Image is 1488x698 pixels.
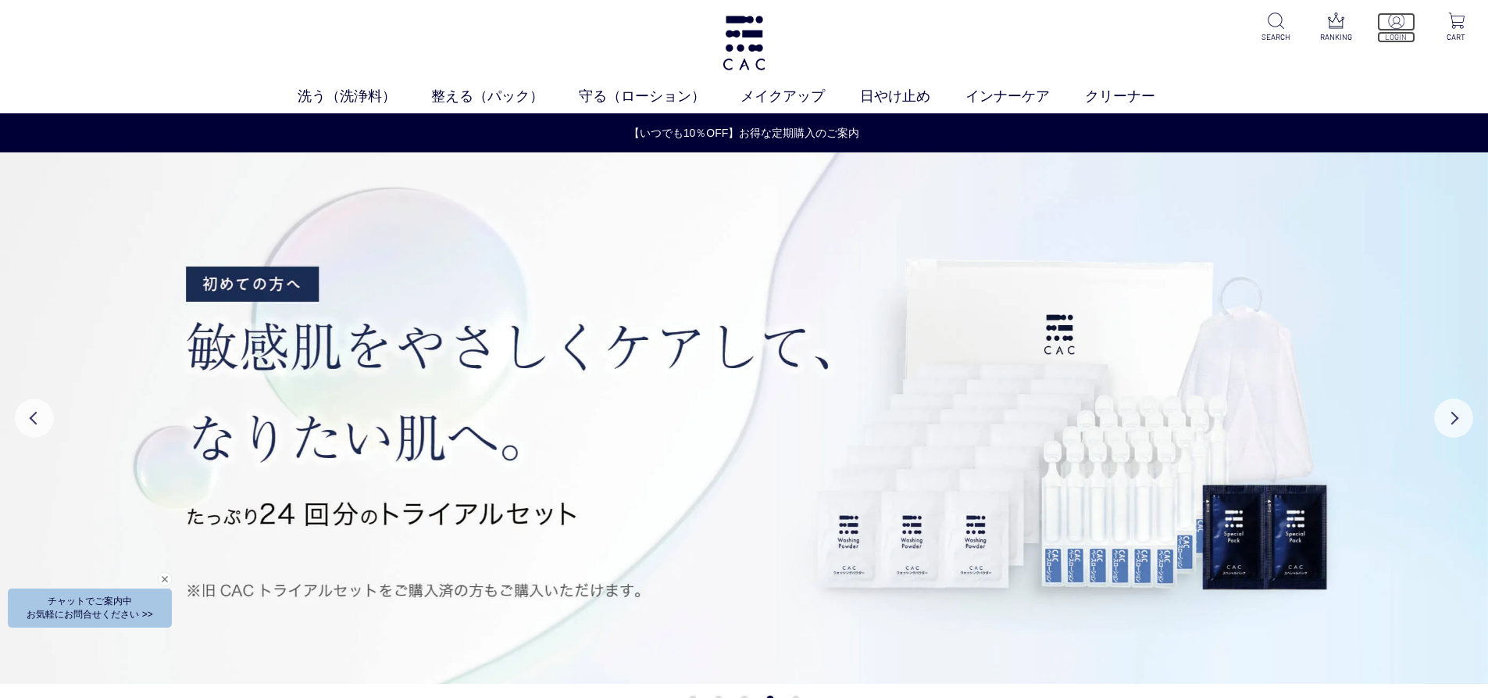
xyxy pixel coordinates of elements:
a: 洗う（洗浄料） [298,86,431,107]
button: Next [1434,399,1473,438]
a: 日やけ止め [860,86,965,107]
a: メイクアップ [740,86,860,107]
a: LOGIN [1377,13,1415,43]
p: RANKING [1317,31,1355,43]
a: RANKING [1317,13,1355,43]
a: 【いつでも10％OFF】お得な定期購入のご案内 [1,125,1487,141]
a: 整える（パック） [431,86,579,107]
p: SEARCH [1257,31,1295,43]
a: クリーナー [1085,86,1190,107]
a: CART [1437,13,1476,43]
p: LOGIN [1377,31,1415,43]
button: Previous [15,399,54,438]
img: logo [720,16,768,70]
a: インナーケア [965,86,1085,107]
p: CART [1437,31,1476,43]
a: SEARCH [1257,13,1295,43]
a: 守る（ローション） [579,86,740,107]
